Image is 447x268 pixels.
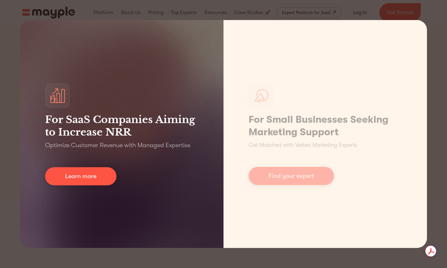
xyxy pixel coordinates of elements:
[249,167,334,185] a: Find your expert
[45,167,116,185] a: Learn more
[249,113,402,138] h1: For Small Businesses Seeking Marketing Support
[45,113,198,138] h3: For SaaS Companies Aiming to Increase NRR
[249,141,357,149] p: Get Matched with Vetted Marketing Experts
[45,141,190,150] p: Optimize Customer Revenue with Managed Expertise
